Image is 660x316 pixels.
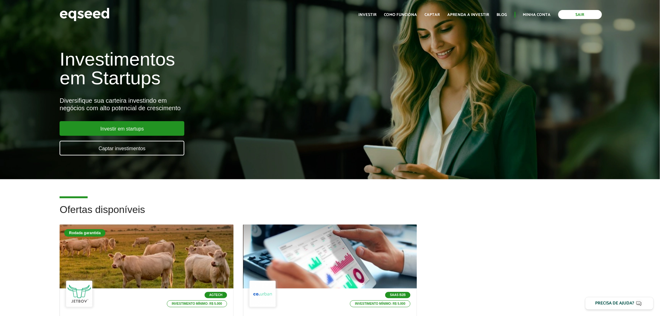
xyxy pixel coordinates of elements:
a: Investir [359,13,377,17]
p: Investimento mínimo: R$ 5.000 [167,300,227,307]
p: SaaS B2B [385,292,410,298]
a: Captar investimentos [60,141,184,156]
p: Investimento mínimo: R$ 5.000 [350,300,410,307]
h1: Investimentos em Startups [60,50,380,87]
a: Investir em startups [60,121,184,136]
a: Captar [425,13,440,17]
a: Blog [497,13,507,17]
a: Como funciona [384,13,417,17]
div: Diversifique sua carteira investindo em negócios com alto potencial de crescimento [60,97,380,112]
h2: Ofertas disponíveis [60,204,600,225]
a: Aprenda a investir [448,13,489,17]
div: Rodada garantida [64,229,105,237]
img: EqSeed [60,6,109,23]
a: Minha conta [523,13,551,17]
p: Agtech [205,292,227,298]
a: Sair [558,10,602,19]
